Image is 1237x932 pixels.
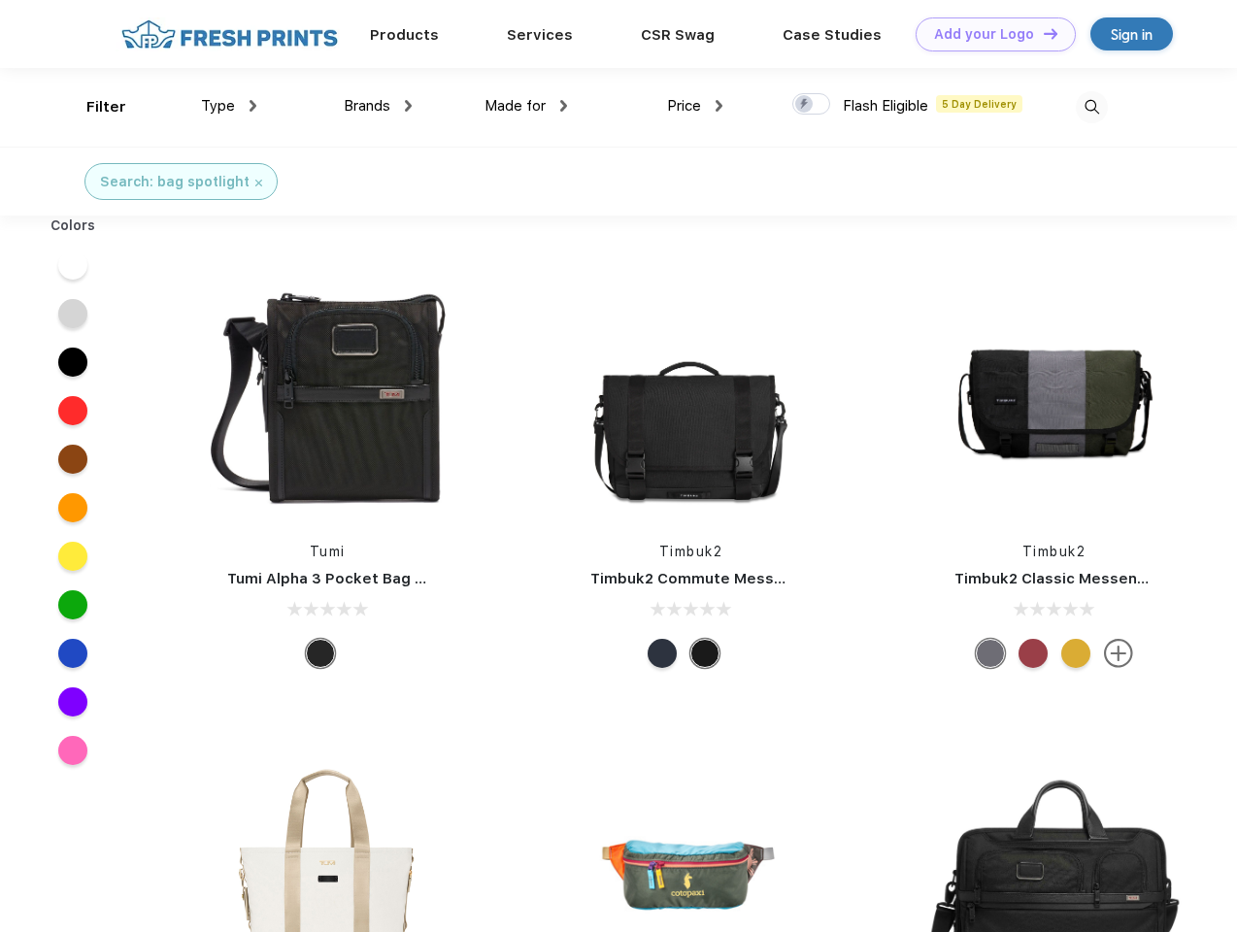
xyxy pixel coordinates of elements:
img: func=resize&h=266 [561,264,819,522]
div: Search: bag spotlight [100,172,250,192]
a: Sign in [1090,17,1173,50]
img: DT [1044,28,1057,39]
div: Add your Logo [934,26,1034,43]
div: Eco Nautical [648,639,677,668]
div: Filter [86,96,126,118]
span: 5 Day Delivery [936,95,1022,113]
img: dropdown.png [560,100,567,112]
a: Timbuk2 [659,544,723,559]
div: Black [306,639,335,668]
a: Timbuk2 Classic Messenger Bag [954,570,1195,587]
a: Tumi Alpha 3 Pocket Bag Small [227,570,454,587]
div: Eco Amber [1061,639,1090,668]
span: Brands [344,97,390,115]
img: dropdown.png [716,100,722,112]
span: Made for [485,97,546,115]
a: Timbuk2 Commute Messenger Bag [590,570,851,587]
img: filter_cancel.svg [255,180,262,186]
div: Colors [36,216,111,236]
a: Products [370,26,439,44]
img: dropdown.png [405,100,412,112]
div: Eco Bookish [1019,639,1048,668]
img: dropdown.png [250,100,256,112]
div: Sign in [1111,23,1153,46]
a: Tumi [310,544,346,559]
img: func=resize&h=266 [198,264,456,522]
img: fo%20logo%202.webp [116,17,344,51]
a: Timbuk2 [1022,544,1087,559]
img: more.svg [1104,639,1133,668]
img: desktop_search.svg [1076,91,1108,123]
div: Eco Army Pop [976,639,1005,668]
span: Flash Eligible [843,97,928,115]
div: Eco Black [690,639,719,668]
span: Price [667,97,701,115]
img: func=resize&h=266 [925,264,1184,522]
span: Type [201,97,235,115]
